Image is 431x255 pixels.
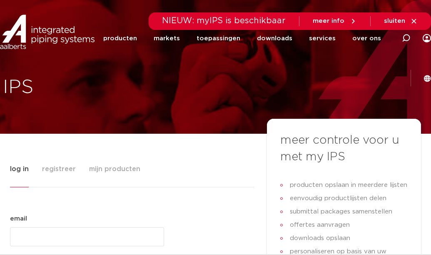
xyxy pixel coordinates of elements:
[257,22,292,54] a: downloads
[10,214,27,224] label: email
[103,22,381,54] nav: Menu
[288,232,350,245] span: downloads opslaan
[162,17,286,25] span: NIEUW: myIPS is beschikbaar
[10,161,29,177] span: log in
[313,18,344,24] span: meer info
[309,22,336,54] a: services
[384,18,405,24] span: sluiten
[280,132,408,165] h3: meer controle voor u met my IPS
[423,29,431,47] div: my IPS
[288,205,392,218] span: submittal packages samenstellen
[384,17,418,25] a: sluiten
[288,179,407,192] span: producten opslaan in meerdere lijsten
[352,22,381,54] a: over ons
[313,17,357,25] a: meer info
[288,192,386,205] span: eenvoudig productlijsten delen
[288,218,350,232] span: offertes aanvragen
[89,161,140,177] span: mijn producten
[42,161,76,177] span: registreer
[197,22,240,54] a: toepassingen
[154,22,180,54] a: markets
[103,22,137,54] a: producten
